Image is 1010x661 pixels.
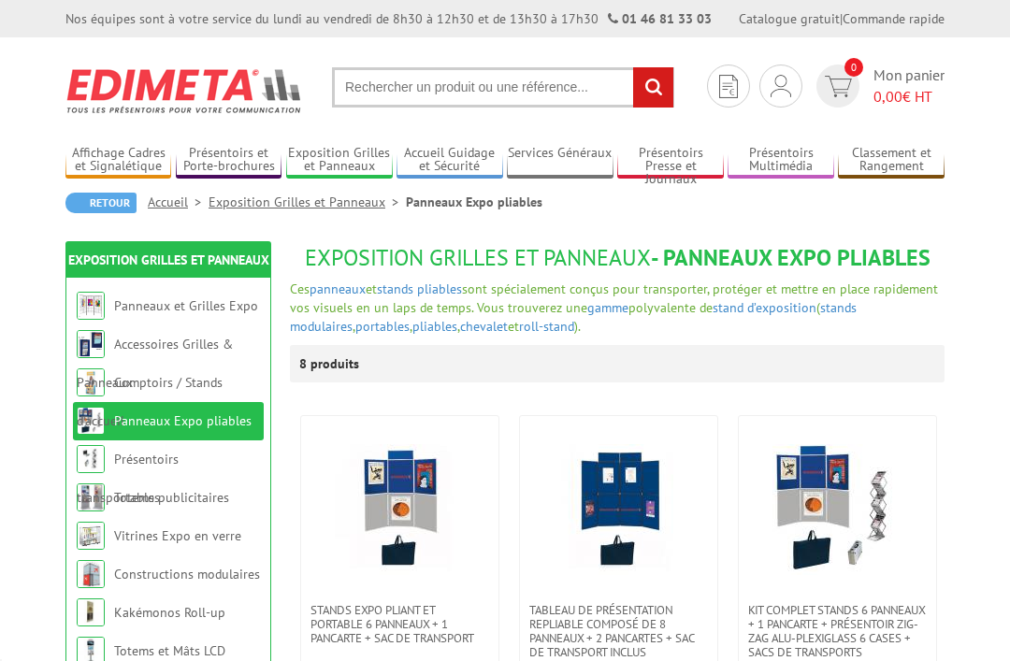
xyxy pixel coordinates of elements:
[77,451,179,506] a: Présentoirs transportables
[739,603,936,659] a: Kit complet stands 6 panneaux + 1 pancarte + présentoir zig-zag alu-plexiglass 6 cases + sacs de ...
[713,299,816,316] a: stand d’exposition
[771,75,791,97] img: devis rapide
[587,299,628,316] a: gamme
[622,10,712,27] a: 01 46 81 33 03
[290,299,857,335] span: ( , , , et ).
[114,412,252,429] a: Panneaux Expo pliables
[873,86,945,108] span: € HT
[739,9,945,28] div: |
[412,318,457,335] a: pliables
[406,193,542,211] li: Panneaux Expo pliables
[114,297,258,314] a: Panneaux et Grilles Expo
[529,603,708,659] span: TABLEAU DE PRÉSENTATION REPLIABLE COMPOSÉ DE 8 panneaux + 2 pancartes + sac de transport inclus
[728,145,833,176] a: Présentoirs Multimédia
[286,145,392,176] a: Exposition Grilles et Panneaux
[617,145,723,176] a: Présentoirs Presse et Journaux
[520,603,717,659] a: TABLEAU DE PRÉSENTATION REPLIABLE COMPOSÉ DE 8 panneaux + 2 pancartes + sac de transport inclus
[290,246,945,270] h1: - Panneaux Expo pliables
[873,65,945,108] span: Mon panier
[719,75,738,98] img: devis rapide
[335,444,466,575] img: Stands expo pliant et portable 6 panneaux + 1 pancarte + sac de transport
[838,145,944,176] a: Classement et Rangement
[843,10,945,27] a: Commande rapide
[355,318,410,335] a: portables
[507,145,613,176] a: Services Généraux
[305,243,651,272] span: Exposition Grilles et Panneaux
[554,444,685,575] img: TABLEAU DE PRÉSENTATION REPLIABLE COMPOSÉ DE 8 panneaux + 2 pancartes + sac de transport inclus
[77,336,233,391] a: Accessoires Grilles & Panneaux
[519,318,574,335] a: roll-stand
[301,603,498,645] a: Stands expo pliant et portable 6 panneaux + 1 pancarte + sac de transport
[825,76,852,97] img: devis rapide
[310,280,366,297] a: panneaux
[77,330,105,358] img: Accessoires Grilles & Panneaux
[748,603,927,659] span: Kit complet stands 6 panneaux + 1 pancarte + présentoir zig-zag alu-plexiglass 6 cases + sacs de ...
[332,67,674,108] input: Rechercher un produit ou une référence...
[65,9,712,28] div: Nos équipes sont à votre service du lundi au vendredi de 8h30 à 12h30 et de 13h30 à 17h30
[209,194,406,210] a: Exposition Grilles et Panneaux
[77,374,223,429] a: Comptoirs / Stands d'accueil
[377,280,413,297] a: stands
[397,145,502,176] a: Accueil Guidage et Sécurité
[65,56,304,125] img: Edimeta
[460,318,508,335] a: chevalet
[65,145,171,176] a: Affichage Cadres et Signalétique
[68,251,269,268] a: Exposition Grilles et Panneaux
[77,560,105,588] img: Constructions modulaires
[114,489,229,506] a: Totems publicitaires
[310,603,489,645] span: Stands expo pliant et portable 6 panneaux + 1 pancarte + sac de transport
[77,292,105,320] img: Panneaux et Grilles Expo
[290,280,377,297] span: Ces et
[77,445,105,473] img: Présentoirs transportables
[812,65,945,108] a: devis rapide 0 Mon panier 0,00€ HT
[772,444,903,575] img: Kit complet stands 6 panneaux + 1 pancarte + présentoir zig-zag alu-plexiglass 6 cases + sacs de ...
[148,194,209,210] a: Accueil
[114,642,225,659] a: Totems et Mâts LCD
[739,10,840,27] a: Catalogue gratuit
[290,280,938,316] span: sont spécialement conçus pour transporter, protéger et mettre en place rapidement vos visuels en ...
[290,299,857,335] a: stands modulaires
[633,67,673,108] input: rechercher
[299,345,369,382] p: 8 produits
[873,87,902,106] span: 0,00
[417,280,462,297] a: pliables
[844,58,863,77] span: 0
[176,145,281,176] a: Présentoirs et Porte-brochures
[114,566,260,582] a: Constructions modulaires
[114,527,241,544] a: Vitrines Expo en verre
[114,604,225,621] a: Kakémonos Roll-up
[77,598,105,626] img: Kakémonos Roll-up
[77,522,105,550] img: Vitrines Expo en verre
[65,193,137,213] a: Retour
